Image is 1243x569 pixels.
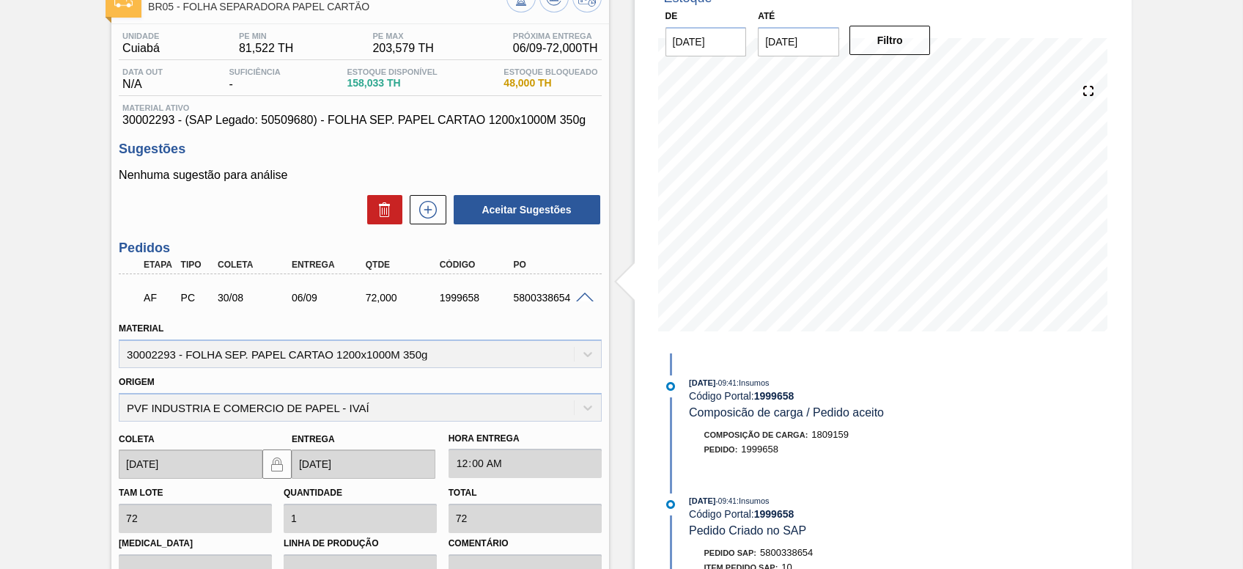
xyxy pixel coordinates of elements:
span: Próxima Entrega [513,32,598,40]
span: Suficiência [229,67,281,76]
span: Composicão de carga / Pedido aceito [689,406,884,419]
span: 1999658 [741,444,778,455]
div: Aceitar Sugestões [446,194,602,226]
span: Data out [122,67,163,76]
label: Quantidade [284,488,342,498]
span: PE MAX [372,32,433,40]
img: atual [666,382,675,391]
span: - 09:41 [716,497,737,505]
div: - [226,67,284,91]
label: Linha de Produção [284,533,437,554]
label: Comentário [449,533,602,554]
span: [DATE] [689,378,715,387]
label: Material [119,323,163,334]
span: 06/09 - 72,000 TH [513,42,598,55]
span: 203,579 TH [372,42,433,55]
div: Excluir Sugestões [360,195,402,224]
strong: 1999658 [754,390,794,402]
span: 81,522 TH [239,42,293,55]
input: dd/mm/yyyy [758,27,839,56]
img: atual [666,500,675,509]
span: Estoque Disponível [347,67,437,76]
h3: Pedidos [119,241,601,256]
h3: Sugestões [119,142,601,157]
div: Coleta [214,260,296,270]
span: Pedido Criado no SAP [689,524,806,537]
button: Aceitar Sugestões [454,195,600,224]
span: Unidade [122,32,160,40]
div: Etapa [140,260,177,270]
span: PE MIN [239,32,293,40]
span: Material ativo [122,103,597,112]
div: Código Portal: [689,390,1037,402]
div: 30/08/2025 [214,292,296,304]
input: dd/mm/yyyy [292,449,435,479]
div: 72,000 [362,292,444,304]
div: Qtde [362,260,444,270]
span: : Insumos [737,378,770,387]
span: 1809159 [811,429,849,440]
span: 30002293 - (SAP Legado: 50509680) - FOLHA SEP. PAPEL CARTAO 1200x1000M 350g [122,114,597,127]
p: Nenhuma sugestão para análise [119,169,601,182]
div: Entrega [288,260,370,270]
label: [MEDICAL_DATA] [119,533,272,554]
span: Composição de Carga : [704,430,808,439]
button: Filtro [849,26,931,55]
button: locked [262,449,292,479]
div: Nova sugestão [402,195,446,224]
input: dd/mm/yyyy [119,449,262,479]
div: Código Portal: [689,508,1037,520]
input: dd/mm/yyyy [665,27,747,56]
span: Pedido : [704,445,738,454]
span: [DATE] [689,496,715,505]
span: 158,033 TH [347,78,437,89]
div: 1999658 [436,292,518,304]
div: 5800338654 [510,292,592,304]
div: Tipo [177,260,215,270]
span: 5800338654 [760,547,813,558]
label: Hora Entrega [449,428,602,449]
label: De [665,11,678,21]
label: Coleta [119,434,154,444]
span: - 09:41 [716,379,737,387]
div: Pedido de Compra [177,292,215,304]
label: Origem [119,377,155,387]
div: N/A [119,67,166,91]
span: Pedido SAP: [704,548,757,557]
span: : Insumos [737,496,770,505]
label: Entrega [292,434,335,444]
div: Aguardando Faturamento [140,282,177,314]
span: BR05 - FOLHA SEPARADORA PAPEL CARTÃO [148,1,506,12]
img: locked [268,455,286,473]
div: PO [510,260,592,270]
strong: 1999658 [754,508,794,520]
p: AF [144,292,174,304]
label: Tam lote [119,488,163,498]
label: Até [758,11,775,21]
label: Total [449,488,477,498]
div: Código [436,260,518,270]
div: 06/09/2025 [288,292,370,304]
span: Cuiabá [122,42,160,55]
span: 48,000 TH [504,78,597,89]
span: Estoque Bloqueado [504,67,597,76]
